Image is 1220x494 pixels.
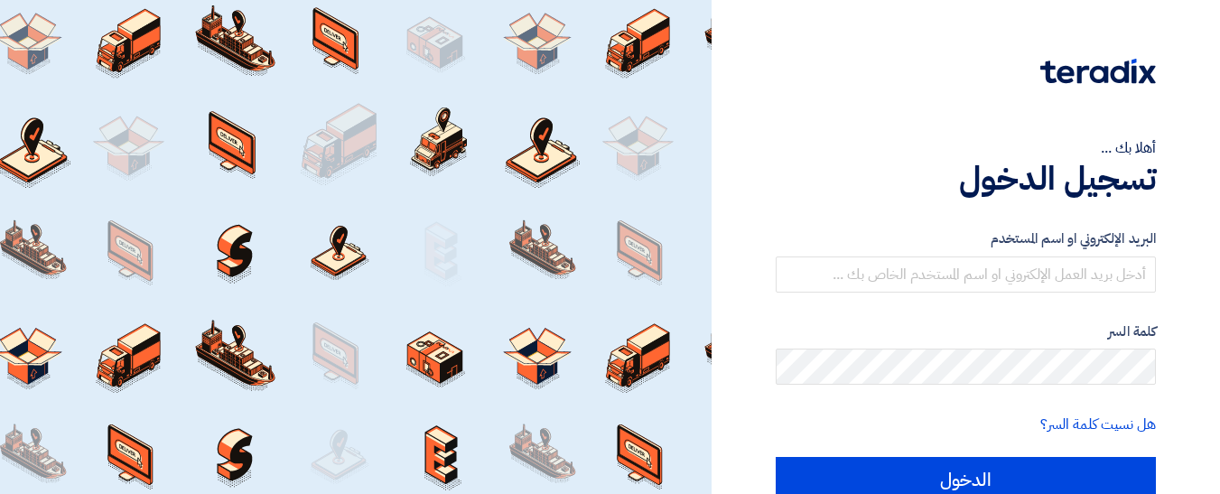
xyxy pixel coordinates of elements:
img: Teradix logo [1040,59,1156,84]
input: أدخل بريد العمل الإلكتروني او اسم المستخدم الخاص بك ... [776,256,1156,293]
h1: تسجيل الدخول [776,159,1156,199]
label: كلمة السر [776,322,1156,342]
label: البريد الإلكتروني او اسم المستخدم [776,228,1156,249]
a: هل نسيت كلمة السر؟ [1040,414,1156,435]
div: أهلا بك ... [776,137,1156,159]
